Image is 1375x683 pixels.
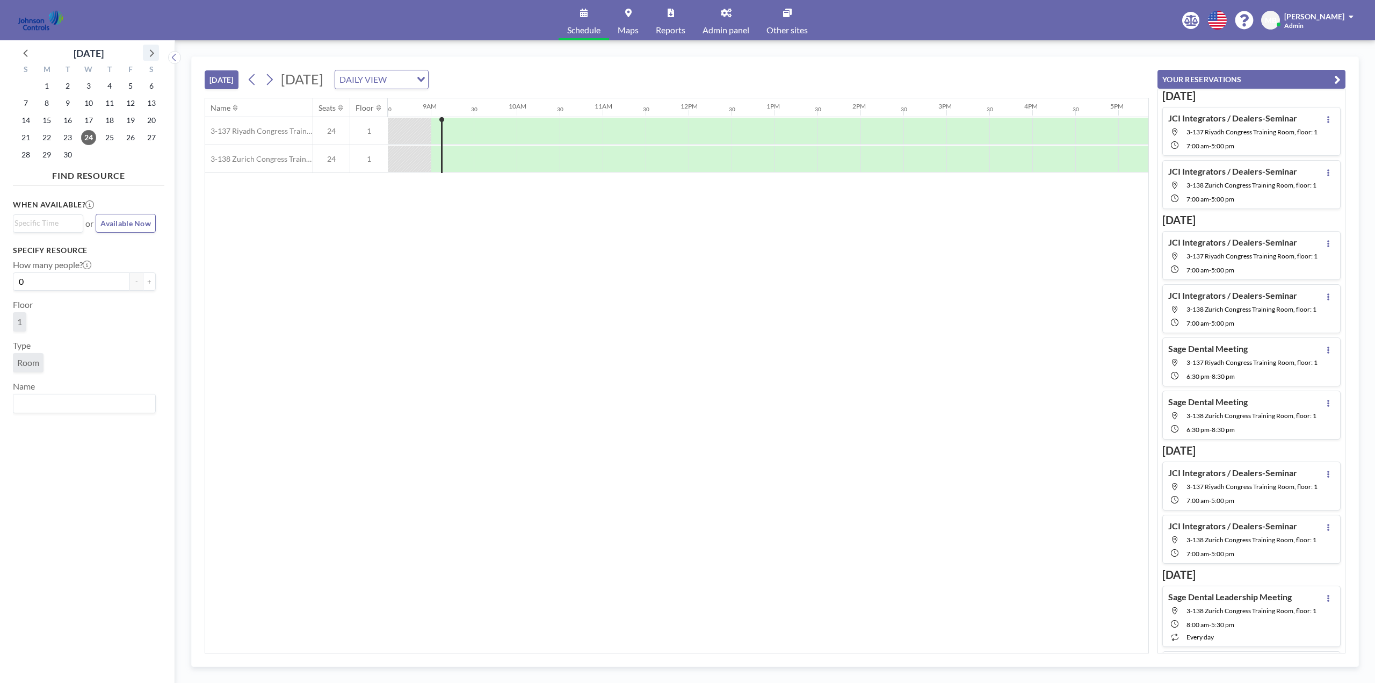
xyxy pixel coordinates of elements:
span: Saturday, September 6, 2025 [144,78,159,94]
div: 10AM [509,102,526,110]
span: 3-137 Riyadh Congress Training Room [205,126,313,136]
h4: FIND RESOURCE [13,166,164,181]
span: 3-138 Zurich Congress Training Room, floor: 1 [1186,607,1316,615]
span: 5:30 PM [1211,621,1234,629]
div: S [16,63,37,77]
input: Search for option [15,397,149,411]
span: - [1209,195,1211,203]
span: Wednesday, September 3, 2025 [81,78,96,94]
input: Search for option [390,73,410,87]
h4: Sage Dental Meeting [1168,343,1248,354]
div: 2PM [852,102,866,110]
span: 3-138 Zurich Congress Training Room [205,154,313,164]
span: Other sites [766,26,808,34]
span: Saturday, September 13, 2025 [144,96,159,111]
span: Maps [618,26,639,34]
span: 5:00 PM [1211,497,1234,505]
label: Name [13,381,35,392]
span: 1 [350,126,388,136]
span: Wednesday, September 24, 2025 [81,130,96,145]
span: Sunday, September 28, 2025 [18,147,33,162]
span: 8:30 PM [1212,372,1235,380]
input: Search for option [15,217,77,229]
div: Name [211,103,230,113]
span: Tuesday, September 9, 2025 [60,96,75,111]
div: 4PM [1024,102,1038,110]
div: 30 [557,106,563,113]
span: Sunday, September 7, 2025 [18,96,33,111]
span: Wednesday, September 17, 2025 [81,113,96,128]
span: Sunday, September 14, 2025 [18,113,33,128]
div: 30 [815,106,821,113]
div: S [141,63,162,77]
img: organization-logo [17,10,64,31]
span: Sunday, September 21, 2025 [18,130,33,145]
div: Search for option [335,70,428,89]
span: Thursday, September 11, 2025 [102,96,117,111]
span: Thursday, September 18, 2025 [102,113,117,128]
div: Search for option [13,394,155,413]
span: 1 [17,317,22,327]
span: 5:00 PM [1211,550,1234,558]
div: 30 [385,106,392,113]
span: Monday, September 22, 2025 [39,130,54,145]
span: - [1209,142,1211,150]
div: Seats [319,103,336,113]
button: YOUR RESERVATIONS [1157,70,1345,89]
span: 24 [313,154,350,164]
span: 6:30 PM [1186,426,1210,434]
label: Floor [13,299,33,310]
span: Room [17,357,39,368]
span: Saturday, September 20, 2025 [144,113,159,128]
span: Available Now [100,219,151,228]
span: 3-137 Riyadh Congress Training Room, floor: 1 [1186,252,1318,260]
span: Tuesday, September 2, 2025 [60,78,75,94]
span: Friday, September 19, 2025 [123,113,138,128]
span: [DATE] [281,71,323,87]
div: 5PM [1110,102,1124,110]
label: Type [13,340,31,351]
span: Tuesday, September 30, 2025 [60,147,75,162]
span: - [1210,426,1212,434]
div: 30 [1073,106,1079,113]
span: Admin [1284,21,1304,30]
span: 3-137 Riyadh Congress Training Room, floor: 1 [1186,128,1318,136]
div: Search for option [13,215,83,231]
div: 30 [729,106,735,113]
h4: JCI Integrators / Dealers-Seminar [1168,468,1297,478]
div: 9AM [423,102,437,110]
h3: [DATE] [1162,213,1341,227]
div: T [99,63,120,77]
h3: Specify resource [13,246,156,255]
h4: Sage Dental Meeting [1168,397,1248,407]
span: Monday, September 29, 2025 [39,147,54,162]
span: Friday, September 5, 2025 [123,78,138,94]
h3: [DATE] [1162,89,1341,103]
span: Tuesday, September 23, 2025 [60,130,75,145]
div: M [37,63,57,77]
span: Thursday, September 4, 2025 [102,78,117,94]
button: - [130,272,143,291]
span: 1 [350,154,388,164]
span: 5:00 PM [1211,319,1234,327]
span: 3-138 Zurich Congress Training Room, floor: 1 [1186,181,1316,189]
span: 6:30 PM [1186,372,1210,380]
span: 3-137 Riyadh Congress Training Room, floor: 1 [1186,358,1318,366]
div: 30 [471,106,477,113]
div: 11AM [595,102,612,110]
span: - [1209,319,1211,327]
span: 24 [313,126,350,136]
span: - [1210,372,1212,380]
div: F [120,63,141,77]
span: 8:30 PM [1212,426,1235,434]
span: Thursday, September 25, 2025 [102,130,117,145]
span: Friday, September 26, 2025 [123,130,138,145]
span: Saturday, September 27, 2025 [144,130,159,145]
div: 1PM [766,102,780,110]
h3: [DATE] [1162,568,1341,581]
h4: JCI Integrators / Dealers-Seminar [1168,166,1297,177]
span: Schedule [567,26,600,34]
span: Friday, September 12, 2025 [123,96,138,111]
div: W [78,63,99,77]
h4: JCI Integrators / Dealers-Seminar [1168,521,1297,531]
